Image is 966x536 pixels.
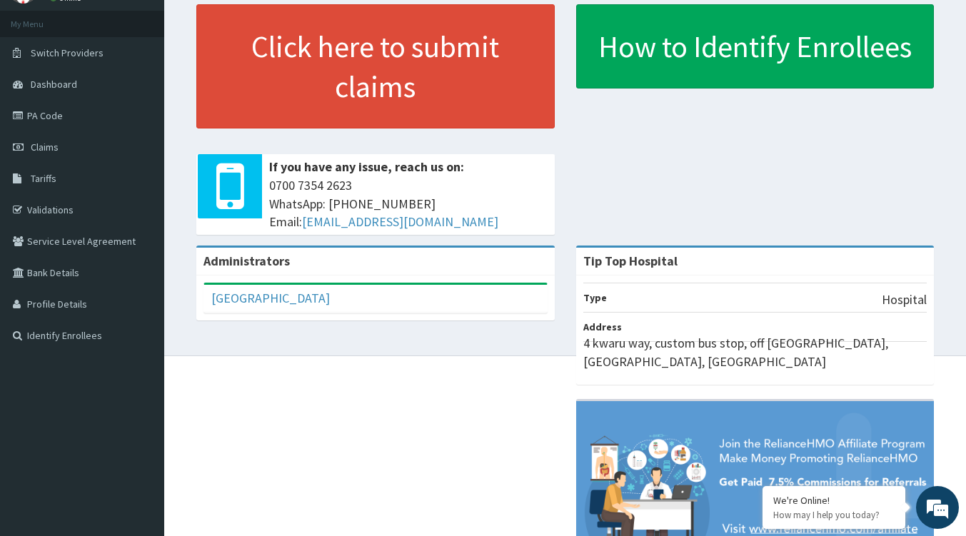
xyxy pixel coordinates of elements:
span: Tariffs [31,172,56,185]
span: 0700 7354 2623 WhatsApp: [PHONE_NUMBER] Email: [269,176,548,231]
span: Dashboard [31,78,77,91]
p: 4 kwaru way, custom bus stop, off [GEOGRAPHIC_DATA], [GEOGRAPHIC_DATA], [GEOGRAPHIC_DATA] [583,334,927,370]
a: Click here to submit claims [196,4,555,128]
b: If you have any issue, reach us on: [269,158,464,175]
b: Administrators [203,253,290,269]
a: [EMAIL_ADDRESS][DOMAIN_NAME] [302,213,498,230]
strong: Tip Top Hospital [583,253,678,269]
b: Type [583,291,607,304]
p: How may I help you today? [773,509,895,521]
b: Address [583,320,622,333]
span: Switch Providers [31,46,104,59]
p: Hospital [882,290,927,309]
a: How to Identify Enrollees [576,4,935,89]
span: Claims [31,141,59,153]
div: We're Online! [773,494,895,507]
a: [GEOGRAPHIC_DATA] [211,290,330,306]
